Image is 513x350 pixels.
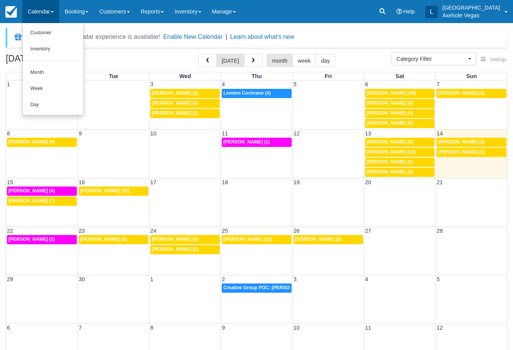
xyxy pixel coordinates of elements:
[293,130,300,137] span: 12
[230,33,294,40] a: Learn about what's new
[6,130,11,137] span: 8
[221,325,226,331] span: 9
[150,235,220,244] a: [PERSON_NAME] (2)
[7,235,77,244] a: [PERSON_NAME] (2)
[152,110,198,116] span: [PERSON_NAME] (2)
[223,285,318,290] span: Creative Group POC: [PERSON_NAME] (2)
[149,228,157,234] span: 24
[395,73,404,79] span: Sat
[6,179,14,185] span: 15
[490,57,506,62] span: Settings
[8,188,55,193] span: [PERSON_NAME] (4)
[397,9,402,14] i: Help
[221,130,229,137] span: 11
[293,179,300,185] span: 19
[365,138,435,147] a: [PERSON_NAME] (4)
[403,8,415,15] span: Help
[78,276,86,282] span: 30
[364,179,372,185] span: 20
[152,247,198,252] span: [PERSON_NAME] (2)
[436,179,443,185] span: 21
[367,120,413,126] span: [PERSON_NAME] (6)
[442,12,500,19] p: Axehole Vegas
[438,90,485,96] span: [PERSON_NAME] (4)
[149,325,154,331] span: 8
[367,90,416,96] span: [PERSON_NAME] (40)
[397,55,466,63] span: Category Filter
[365,89,435,98] a: [PERSON_NAME] (40)
[436,228,443,234] span: 28
[5,6,17,18] img: checkfront-main-nav-mini-logo.png
[150,99,220,108] a: [PERSON_NAME] (2)
[6,54,103,68] h2: [DATE]
[80,237,127,242] span: [PERSON_NAME] (5)
[23,97,83,113] a: Day
[150,245,220,254] a: [PERSON_NAME] (2)
[293,228,300,234] span: 26
[315,54,335,67] button: day
[442,4,500,12] p: [GEOGRAPHIC_DATA]
[437,138,506,147] a: [PERSON_NAME] (3)
[364,276,369,282] span: 4
[26,32,160,42] div: A new Booking Calendar experience is available!
[8,237,55,242] span: [PERSON_NAME] (2)
[295,237,342,242] span: [PERSON_NAME] (2)
[149,81,154,87] span: 3
[364,130,372,137] span: 13
[8,198,55,203] span: [PERSON_NAME] (7)
[467,73,477,79] span: Sun
[23,81,83,97] a: Week
[179,73,191,79] span: Wed
[222,235,291,244] a: [PERSON_NAME] (12)
[152,100,198,106] span: [PERSON_NAME] (2)
[364,81,369,87] span: 6
[149,276,154,282] span: 1
[6,81,11,87] span: 1
[150,89,220,98] a: [PERSON_NAME] (2)
[325,73,332,79] span: Fri
[149,179,157,185] span: 17
[109,73,118,79] span: Tue
[7,197,77,206] a: [PERSON_NAME] (7)
[367,159,413,165] span: [PERSON_NAME] (5)
[78,228,86,234] span: 23
[293,81,297,87] span: 5
[367,100,413,106] span: [PERSON_NAME] (6)
[149,130,157,137] span: 10
[223,90,271,96] span: London Cochrane (3)
[78,130,83,137] span: 9
[365,168,435,177] a: [PERSON_NAME] (4)
[364,325,372,331] span: 11
[221,276,226,282] span: 2
[216,54,244,67] button: [DATE]
[222,138,291,147] a: [PERSON_NAME] (1)
[23,25,83,41] a: Customer
[425,6,438,18] div: L
[8,139,55,145] span: [PERSON_NAME] (9)
[267,54,293,67] button: month
[438,149,485,155] span: [PERSON_NAME] (3)
[436,325,443,331] span: 12
[226,33,227,40] span: |
[78,325,83,331] span: 7
[294,235,363,244] a: [PERSON_NAME] (2)
[367,169,413,175] span: [PERSON_NAME] (4)
[365,119,435,128] a: [PERSON_NAME] (6)
[80,188,129,193] span: [PERSON_NAME] (22)
[22,23,84,115] ul: Calendar
[252,73,262,79] span: Thu
[365,158,435,167] a: [PERSON_NAME] (5)
[221,228,229,234] span: 25
[6,276,14,282] span: 29
[221,179,229,185] span: 18
[79,235,148,244] a: [PERSON_NAME] (5)
[367,139,413,145] span: [PERSON_NAME] (4)
[6,228,14,234] span: 22
[364,228,372,234] span: 27
[292,54,316,67] button: week
[6,325,11,331] span: 6
[222,89,291,98] a: London Cochrane (3)
[152,90,198,96] span: [PERSON_NAME] (2)
[221,81,226,87] span: 4
[7,187,77,196] a: [PERSON_NAME] (4)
